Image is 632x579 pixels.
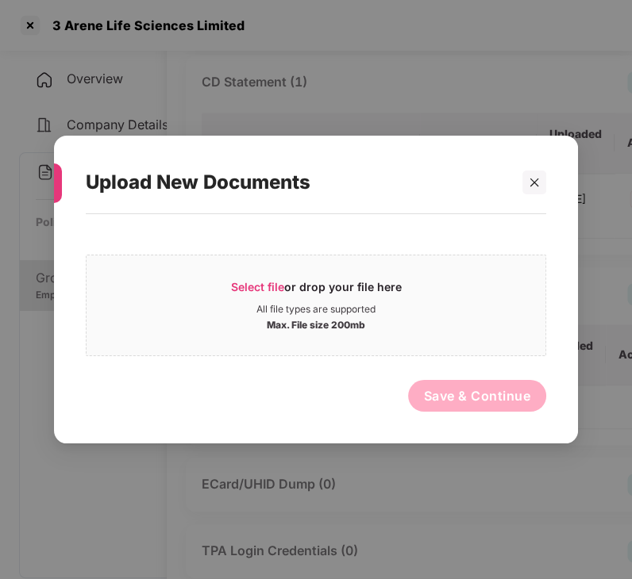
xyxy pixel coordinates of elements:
span: close [529,177,540,188]
span: Select file [231,280,284,293]
span: Select fileor drop your file hereAll file types are supportedMax. File size 200mb [87,267,545,343]
button: Save & Continue [408,380,547,412]
div: Max. File size 200mb [267,316,365,332]
div: or drop your file here [231,279,402,303]
div: Upload New Documents [86,151,508,213]
div: All file types are supported [256,303,376,316]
